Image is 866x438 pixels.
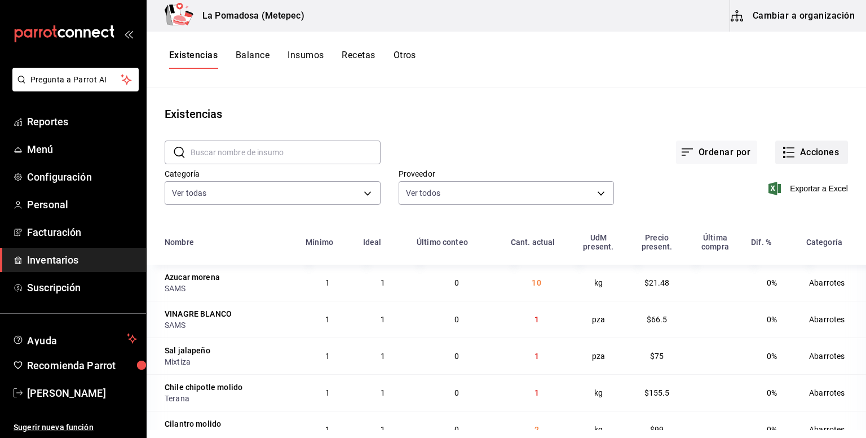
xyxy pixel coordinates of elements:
span: 0 [454,315,459,324]
span: $75 [650,352,664,361]
span: Inventarios [27,252,137,268]
span: 1 [534,315,539,324]
span: 0 [454,352,459,361]
span: Suscripción [27,280,137,295]
span: 1 [325,425,330,434]
button: Ordenar por [676,141,757,164]
span: 0% [767,425,777,434]
span: 1 [381,425,385,434]
button: Existencias [169,50,218,69]
span: 2 [534,425,539,434]
div: navigation tabs [169,50,416,69]
button: Insumos [288,50,324,69]
span: 1 [534,352,539,361]
td: kg [569,374,628,411]
span: 1 [325,315,330,324]
h3: La Pomadosa (Metepec) [193,9,304,23]
div: Terana [165,393,292,404]
span: $66.5 [647,315,668,324]
span: [PERSON_NAME] [27,386,137,401]
div: VINAGRE BLANCO [165,308,232,319]
span: 0% [767,352,777,361]
span: Configuración [27,169,137,185]
div: Existencias [165,106,222,122]
span: Recomienda Parrot [27,358,137,373]
span: $155.5 [644,388,670,397]
span: 0 [454,425,459,434]
td: pza [569,301,628,338]
button: Balance [236,50,269,69]
span: Ver todos [406,187,440,199]
span: 1 [381,388,385,397]
span: 1 [325,278,330,287]
label: Categoría [165,170,381,178]
div: Sal jalapeño [165,345,210,356]
button: Pregunta a Parrot AI [12,68,139,91]
td: pza [569,338,628,374]
div: UdM present. [576,233,621,251]
button: Exportar a Excel [771,182,848,195]
td: Abarrotes [799,265,866,301]
td: Abarrotes [799,338,866,374]
span: Ver todas [172,187,206,199]
span: 1 [325,352,330,361]
div: Último conteo [417,238,468,247]
button: Acciones [775,141,848,164]
span: 0% [767,388,777,397]
span: 1 [381,278,385,287]
td: Abarrotes [799,301,866,338]
span: 1 [534,388,539,397]
button: Otros [394,50,416,69]
span: Ayuda [27,332,122,345]
span: 0 [454,278,459,287]
div: SAMS [165,319,292,331]
div: SAMS [165,283,292,294]
a: Pregunta a Parrot AI [8,82,139,94]
input: Buscar nombre de insumo [191,141,381,164]
div: Azucar morena [165,271,220,283]
span: 1 [381,315,385,324]
button: open_drawer_menu [124,29,133,38]
span: 0% [767,315,777,324]
span: Personal [27,197,137,212]
div: Chile chipotle molido [165,382,242,393]
span: Pregunta a Parrot AI [30,74,121,86]
td: Abarrotes [799,374,866,411]
label: Proveedor [399,170,615,178]
td: kg [569,265,628,301]
div: Mixtiza [165,356,292,367]
span: 0% [767,278,777,287]
div: Ideal [363,238,382,247]
span: Menú [27,142,137,157]
div: Nombre [165,238,194,247]
div: Mínimo [306,238,333,247]
span: 10 [532,278,541,287]
div: Dif. % [751,238,771,247]
span: 1 [381,352,385,361]
div: Cant. actual [511,238,555,247]
button: Recetas [342,50,375,69]
div: Precio present. [634,233,679,251]
span: $21.48 [644,278,670,287]
span: 1 [325,388,330,397]
span: Reportes [27,114,137,129]
div: Cilantro molido [165,418,221,430]
span: 0 [454,388,459,397]
div: Categoría [806,238,842,247]
span: Facturación [27,225,137,240]
span: $99 [650,425,664,434]
span: Sugerir nueva función [14,422,137,433]
div: Última compra [693,233,737,251]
